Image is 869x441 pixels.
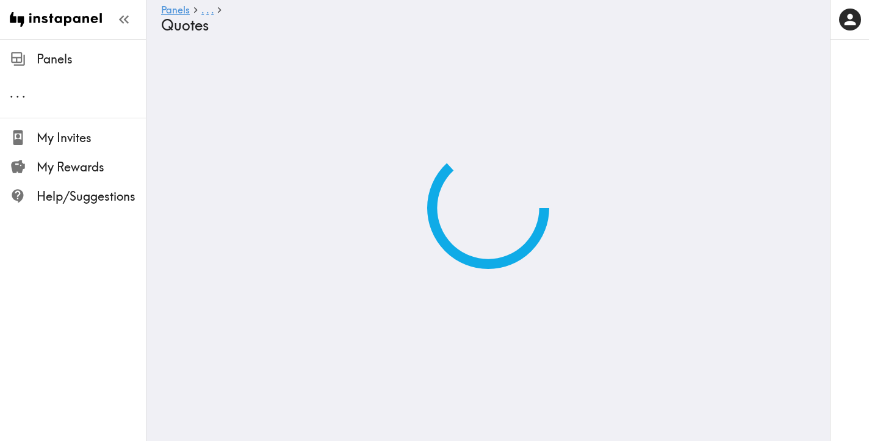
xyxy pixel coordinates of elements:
[37,188,146,205] span: Help/Suggestions
[201,4,204,16] span: .
[211,4,214,16] span: .
[206,4,209,16] span: .
[37,129,146,146] span: My Invites
[16,85,20,101] span: .
[201,5,214,16] a: ...
[22,85,26,101] span: .
[161,16,806,34] h4: Quotes
[10,85,13,101] span: .
[37,51,146,68] span: Panels
[161,5,190,16] a: Panels
[37,159,146,176] span: My Rewards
